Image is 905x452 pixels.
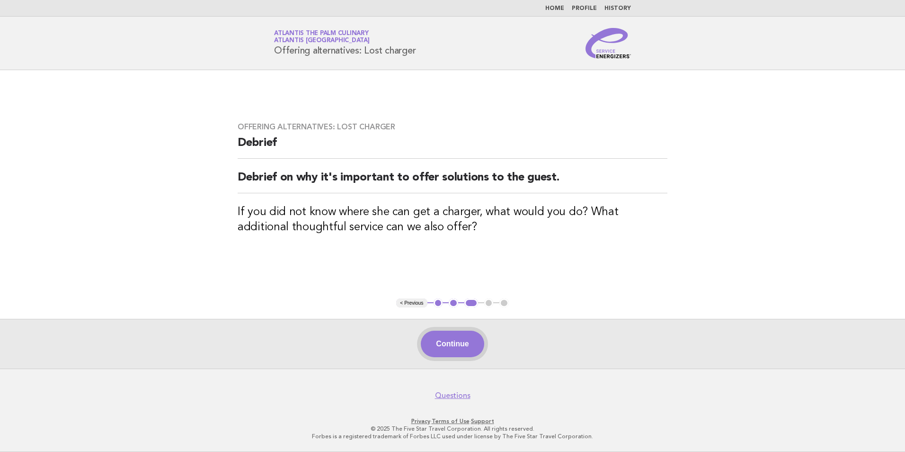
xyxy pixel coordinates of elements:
[163,425,742,433] p: © 2025 The Five Star Travel Corporation. All rights reserved.
[421,331,484,357] button: Continue
[396,298,427,308] button: < Previous
[411,418,430,425] a: Privacy
[604,6,631,11] a: History
[274,30,370,44] a: Atlantis The Palm CulinaryAtlantis [GEOGRAPHIC_DATA]
[238,122,667,132] h3: Offering alternatives: Lost charger
[434,298,443,308] button: 1
[238,170,667,193] h2: Debrief on why it's important to offer solutions to the guest.
[274,31,416,55] h1: Offering alternatives: Lost charger
[238,205,667,235] h3: If you did not know where she can get a charger, what would you do? What additional thoughtful se...
[163,433,742,440] p: Forbes is a registered trademark of Forbes LLC used under license by The Five Star Travel Corpora...
[435,391,470,400] a: Questions
[238,136,667,159] h2: Debrief
[572,6,597,11] a: Profile
[586,28,631,58] img: Service Energizers
[449,298,458,308] button: 2
[274,38,370,44] span: Atlantis [GEOGRAPHIC_DATA]
[163,417,742,425] p: · ·
[464,298,478,308] button: 3
[545,6,564,11] a: Home
[471,418,494,425] a: Support
[432,418,470,425] a: Terms of Use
